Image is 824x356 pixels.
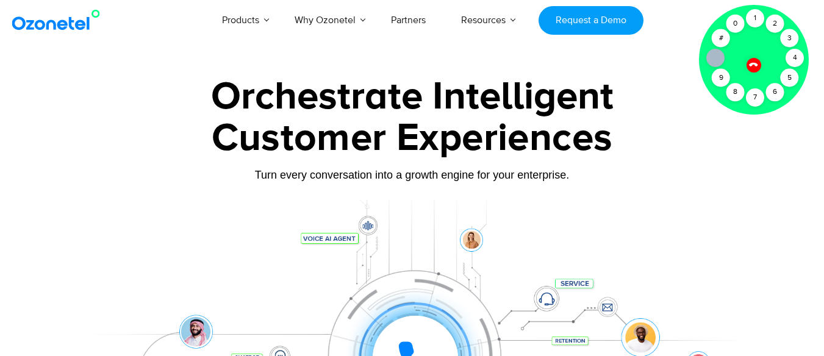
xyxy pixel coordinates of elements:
[712,69,730,87] div: 9
[31,77,794,116] div: Orchestrate Intelligent
[781,69,799,87] div: 5
[31,168,794,182] div: Turn every conversation into a growth engine for your enterprise.
[726,83,745,101] div: 8
[766,83,784,101] div: 6
[31,109,794,168] div: Customer Experiences
[766,15,784,33] div: 2
[786,49,804,67] div: 4
[781,29,799,48] div: 3
[539,6,643,35] a: Request a Demo
[726,15,745,33] div: 0
[746,9,764,27] div: 1
[746,88,764,107] div: 7
[712,29,730,48] div: #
